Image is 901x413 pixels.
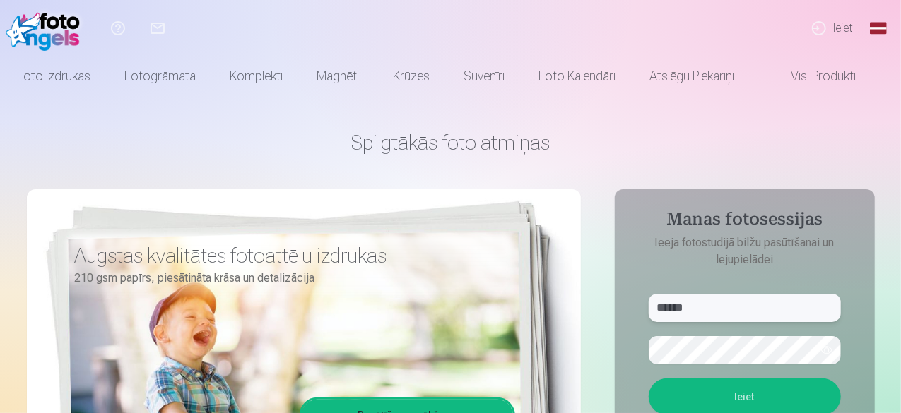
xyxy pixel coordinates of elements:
[635,234,855,268] p: Ieeja fotostudijā bilžu pasūtīšanai un lejupielādei
[213,56,300,96] a: Komplekti
[75,243,505,268] h3: Augstas kvalitātes fotoattēlu izdrukas
[447,56,522,96] a: Suvenīri
[635,209,855,234] h4: Manas fotosessijas
[522,56,632,96] a: Foto kalendāri
[632,56,751,96] a: Atslēgu piekariņi
[107,56,213,96] a: Fotogrāmata
[300,56,376,96] a: Magnēti
[376,56,447,96] a: Krūzes
[75,268,505,288] p: 210 gsm papīrs, piesātināta krāsa un detalizācija
[6,6,87,51] img: /fa1
[751,56,873,96] a: Visi produkti
[27,130,875,155] h1: Spilgtākās foto atmiņas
